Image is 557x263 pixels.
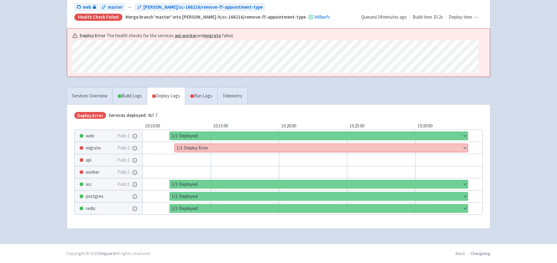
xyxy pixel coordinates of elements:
[415,123,483,130] div: 10:30:00
[449,14,472,21] span: Deploy time
[473,14,479,21] span: -:--
[361,14,407,20] span: Queued
[86,157,91,164] span: api
[86,205,95,212] span: redis
[74,112,106,119] span: Deploy Error
[86,132,94,140] span: web
[185,87,217,105] a: Run Logs
[471,251,490,256] a: Changelog
[361,14,483,21] div: · ·
[86,169,99,176] span: worker
[74,3,99,11] a: web
[108,112,147,118] span: Services deployed:
[175,33,181,38] a: api
[86,145,101,152] span: migrate
[99,251,115,256] a: Shipyard
[86,193,103,200] span: postgres
[107,32,234,39] span: The health checks for the services , and failed.
[108,4,123,11] span: master
[135,3,265,11] a: [PERSON_NAME]/sc-166216/remove-ff-appointment-type
[117,132,130,140] span: Pulls: 1
[147,87,185,105] a: Deploy Logs
[143,4,263,11] span: [PERSON_NAME]/sc-166216/remove-ff-appointment-type
[108,112,157,119] span: 4 of 7
[279,123,347,130] div: 10:20:00
[74,14,122,21] div: Health check failed
[83,4,91,11] span: web
[67,250,151,257] div: Copyright © 2025 All rights reserved.
[117,181,130,188] span: Pulls: 1
[217,87,247,105] a: Telemetry
[211,123,279,130] div: 10:15:00
[315,14,330,20] a: b69aefc
[413,14,432,21] span: Build time
[125,14,306,20] strong: Merge branch 'master' into [PERSON_NAME]-h/sc-166216/remove-ff-appointment-type
[182,33,197,38] a: worker
[128,4,132,11] span: ←
[113,87,147,105] a: Build Logs
[86,181,91,188] span: ws
[378,14,407,20] time: 34 minutes ago
[117,145,130,152] span: Pulls: 1
[204,33,221,38] a: migrate
[80,32,106,39] b: Deploy Error
[433,14,443,21] span: 35.2s
[117,169,130,176] span: Pulls: 1
[347,123,415,130] div: 10:25:00
[99,3,125,11] a: master
[67,87,112,105] a: Services Overview
[456,251,465,256] a: Docs
[117,157,130,164] span: Pulls: 1
[143,123,211,130] div: 10:10:00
